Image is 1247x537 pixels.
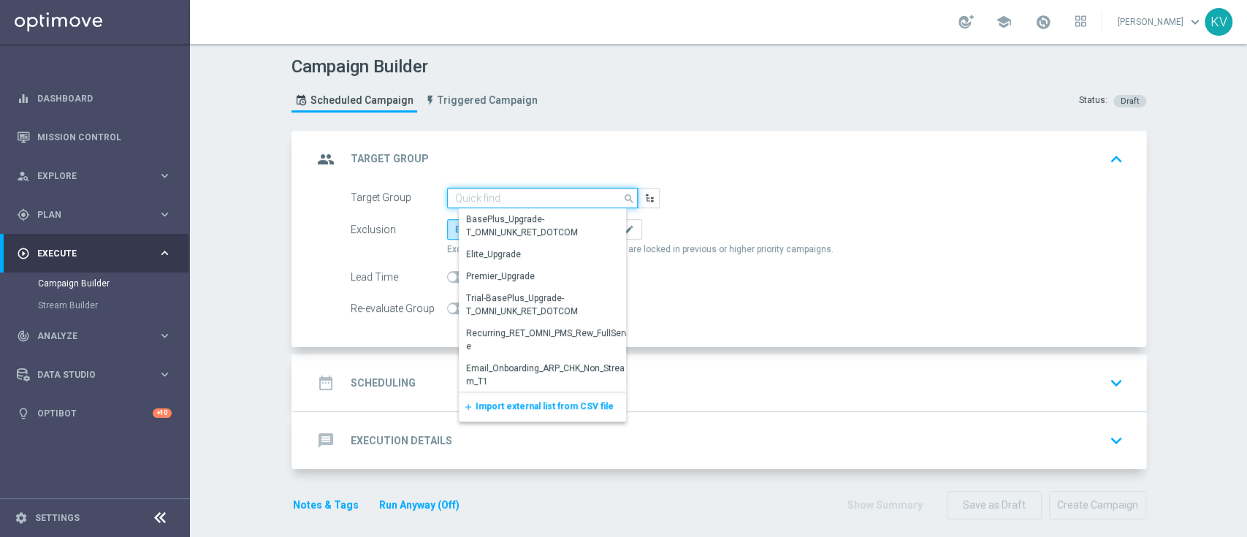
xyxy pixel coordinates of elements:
i: keyboard_arrow_down [1105,372,1127,394]
div: Press SPACE to select this row. [459,358,638,393]
span: school [996,14,1012,30]
i: play_circle_outline [17,247,30,260]
i: keyboard_arrow_right [158,169,172,183]
a: Triggered Campaign [421,88,541,113]
div: Elite_Upgrade [466,248,521,261]
button: track_changes Analyze keyboard_arrow_right [16,330,172,342]
button: lightbulb Optibot +10 [16,408,172,419]
button: add Import external list from CSV file [459,392,481,422]
i: message [313,427,339,454]
div: Mission Control [17,118,172,156]
div: Analyze [17,330,158,343]
div: Lead Time [351,267,447,287]
div: Press SPACE to select this row. [459,244,638,266]
colored-tag: Draft [1113,94,1146,106]
span: Data Studio [37,370,158,379]
button: keyboard_arrow_down [1104,369,1129,397]
i: equalizer [17,92,30,105]
h1: Campaign Builder [291,56,545,77]
div: Premier_Upgrade [466,270,535,283]
button: gps_fixed Plan keyboard_arrow_right [16,209,172,221]
div: message Execution Details keyboard_arrow_down [313,427,1129,454]
span: Execute [37,249,158,258]
h2: Target Group [351,152,429,166]
div: Press SPACE to select this row. [459,392,626,422]
button: person_search Explore keyboard_arrow_right [16,170,172,182]
i: gps_fixed [17,208,30,221]
a: Optibot [37,394,153,433]
i: group [313,146,339,172]
div: Email_Onboarding_ARP_CHK_Non_Stream_T1 [466,362,630,388]
div: Data Studio keyboard_arrow_right [16,369,172,381]
button: keyboard_arrow_up [1104,145,1129,173]
div: Status: [1079,94,1107,107]
button: keyboard_arrow_down [1104,427,1129,454]
i: settings [15,511,28,525]
i: date_range [313,370,339,396]
i: track_changes [17,330,30,343]
div: Dashboard [17,79,172,118]
h2: Execution Details [351,434,452,448]
span: Triggered Campaign [438,94,538,107]
div: Trial-BasePlus_Upgrade-T_OMNI_UNK_RET_DOTCOM [466,292,630,318]
h2: Scheduling [351,376,416,390]
div: Execute [17,247,158,260]
span: Import external list from CSV file [476,401,614,411]
div: Press SPACE to select this row. [459,209,638,244]
div: Optibot [17,394,172,433]
div: Campaign Builder [38,273,188,294]
div: Press SPACE to select this row. [459,323,638,358]
div: Press SPACE to select this row. [459,266,638,288]
i: lightbulb [17,407,30,420]
i: add [459,402,473,412]
a: Scheduled Campaign [291,88,417,113]
button: Save as Draft [947,491,1042,519]
div: Plan [17,208,158,221]
div: Stream Builder [38,294,188,316]
button: Mission Control [16,132,172,143]
span: keyboard_arrow_down [1187,14,1203,30]
div: Explore [17,170,158,183]
button: Notes & Tags [291,496,360,514]
a: Mission Control [37,118,172,156]
button: Create Campaign [1049,491,1146,519]
i: person_search [17,170,30,183]
div: Data Studio [17,368,158,381]
span: Analyze [37,332,158,340]
i: keyboard_arrow_up [1105,148,1127,170]
i: keyboard_arrow_right [158,246,172,260]
a: Stream Builder [38,300,152,311]
a: Settings [35,514,80,522]
div: Target Group [351,188,447,208]
div: Re-evaluate Group [351,298,447,319]
div: BasePlus_Upgrade-T_OMNI_UNK_RET_DOTCOM [466,213,630,239]
span: Plan [37,210,158,219]
input: Quick find [447,188,638,208]
div: Press SPACE to select this row. [459,288,638,323]
div: Exclusion [351,219,447,240]
div: date_range Scheduling keyboard_arrow_down [313,369,1129,397]
span: Exclude from this campaign customers who are locked in previous or higher priority campaigns. [447,243,834,256]
button: play_circle_outline Execute keyboard_arrow_right [16,248,172,259]
button: equalizer Dashboard [16,93,172,104]
i: keyboard_arrow_right [158,207,172,221]
i: search [623,189,636,205]
div: Recurring_RET_OMNI_PMS_Rew_FullServe [466,327,630,353]
i: keyboard_arrow_down [1105,430,1127,452]
i: keyboard_arrow_right [158,329,172,343]
span: Scheduled Campaign [310,94,413,107]
div: +10 [153,408,172,418]
a: Dashboard [37,79,172,118]
a: Campaign Builder [38,278,152,289]
span: Draft [1121,96,1139,106]
i: keyboard_arrow_right [158,367,172,381]
a: [PERSON_NAME]keyboard_arrow_down [1116,11,1205,33]
div: group Target Group keyboard_arrow_up [313,145,1129,173]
